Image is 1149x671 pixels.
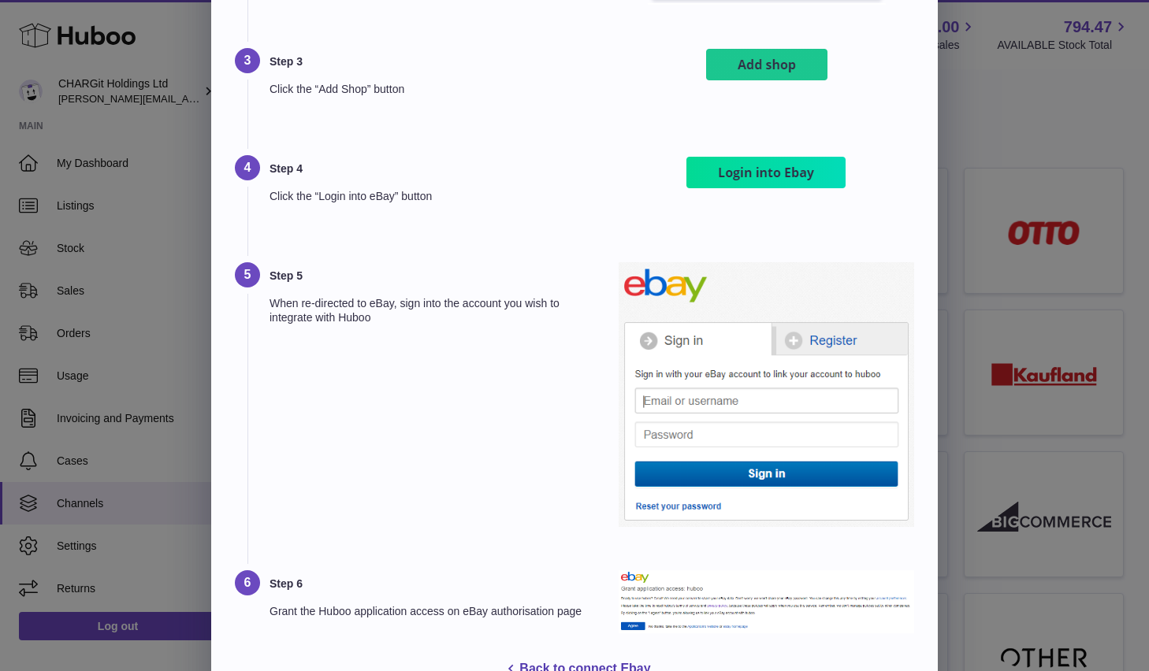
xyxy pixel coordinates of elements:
p: Click the “Add Shop” button [270,82,598,97]
h3: Step 6 [270,576,598,591]
p: Grant the Huboo application access on eBay authorisation page [270,604,598,619]
h3: Step 3 [270,54,598,69]
h3: Step 5 [270,269,598,284]
p: Click the “Login into eBay” button [270,189,598,204]
h3: Step 4 [270,161,598,176]
p: When re-directed to eBay, sign into the account you wish to integrate with Huboo [270,296,598,326]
